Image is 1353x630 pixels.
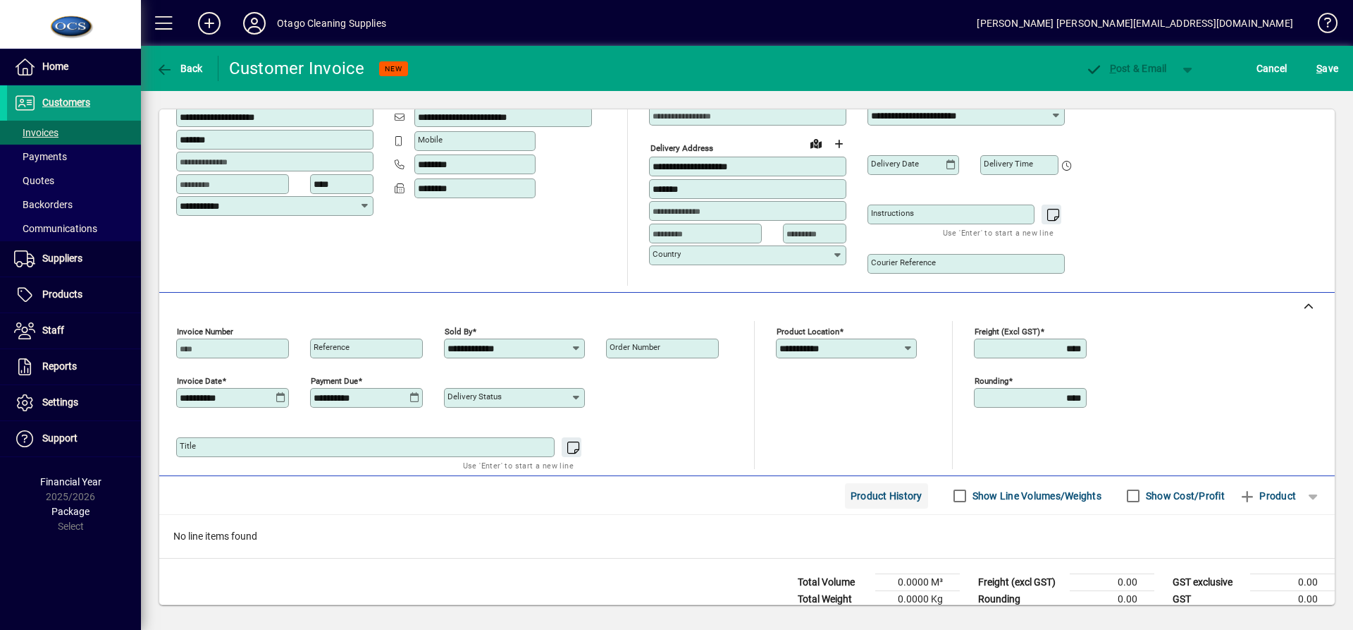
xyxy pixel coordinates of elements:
div: [PERSON_NAME] [PERSON_NAME][EMAIL_ADDRESS][DOMAIN_NAME] [977,12,1293,35]
td: Freight (excl GST) [971,574,1070,591]
mat-label: Country [653,249,681,259]
mat-label: Invoice number [177,327,233,337]
a: Staff [7,313,141,349]
a: Communications [7,217,141,241]
span: P [1110,63,1116,74]
a: Products [7,277,141,313]
div: Otago Cleaning Supplies [277,12,386,35]
span: Quotes [14,175,54,186]
span: Payments [14,151,67,162]
a: Knowledge Base [1307,3,1335,49]
button: Cancel [1253,56,1291,81]
span: Product [1239,485,1296,507]
td: 0.00 [1070,574,1154,591]
a: Home [7,49,141,85]
a: View on map [805,132,827,155]
span: Package [51,506,89,517]
mat-label: Mobile [418,135,443,145]
mat-hint: Use 'Enter' to start a new line [463,457,574,473]
td: GST [1166,591,1250,608]
span: Invoices [14,127,58,138]
td: 0.0000 M³ [875,574,960,591]
td: 0.00 [1070,591,1154,608]
mat-label: Delivery date [871,159,919,169]
span: Products [42,289,82,300]
td: 0.0000 Kg [875,591,960,608]
mat-label: Product location [777,327,839,337]
td: GST exclusive [1166,574,1250,591]
app-page-header-button: Back [141,56,218,81]
button: Post & Email [1078,56,1174,81]
button: Profile [232,11,277,36]
mat-label: Delivery status [447,392,502,401]
mat-label: Title [180,441,196,451]
div: Customer Invoice [229,57,365,80]
mat-label: Rounding [975,376,1008,386]
button: Product History [845,483,928,509]
span: ave [1316,57,1338,80]
mat-label: Sold by [445,327,472,337]
button: Save [1313,56,1342,81]
span: Reports [42,361,77,372]
a: Suppliers [7,241,141,277]
span: ost & Email [1085,63,1167,74]
a: Backorders [7,193,141,217]
td: 0.00 [1250,574,1335,591]
span: Settings [42,396,78,408]
td: Total Weight [791,591,875,608]
td: Total Volume [791,574,875,591]
span: Back [156,63,203,74]
mat-label: Payment due [311,376,358,386]
mat-label: Invoice date [177,376,222,386]
span: Suppliers [42,253,82,264]
mat-label: Order number [610,342,660,352]
mat-label: Courier Reference [871,258,936,267]
mat-label: Reference [314,342,350,352]
label: Show Cost/Profit [1143,489,1225,503]
button: Product [1232,483,1303,509]
td: Rounding [971,591,1070,608]
span: Backorders [14,199,73,210]
mat-label: Freight (excl GST) [975,327,1040,337]
a: Payments [7,145,141,169]
td: 0.00 [1250,591,1335,608]
a: Support [7,421,141,456]
span: Support [42,432,78,444]
span: Customers [42,97,90,108]
mat-label: Delivery time [984,159,1033,169]
label: Show Line Volumes/Weights [970,489,1101,503]
button: Add [187,11,232,36]
button: Back [152,56,206,81]
a: Reports [7,349,141,384]
span: Financial Year [40,476,101,487]
span: Product History [851,485,922,507]
span: NEW [385,64,402,73]
a: Settings [7,385,141,420]
span: Cancel [1256,57,1287,80]
span: Staff [42,325,64,336]
button: Choose address [827,133,850,155]
span: S [1316,63,1322,74]
div: No line items found [159,515,1335,558]
a: Invoices [7,121,141,145]
mat-hint: Use 'Enter' to start a new line [943,224,1054,241]
span: Communications [14,223,97,234]
a: Quotes [7,169,141,193]
span: Home [42,61,68,72]
mat-label: Instructions [871,208,914,218]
